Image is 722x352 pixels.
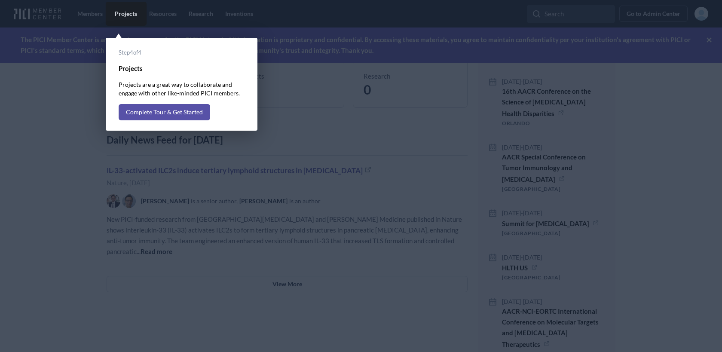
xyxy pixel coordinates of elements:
[119,104,210,120] button: Complete Tour & Get Started
[110,6,142,21] a: Projects
[119,63,245,74] h6: Projects
[119,48,245,57] span: Step 4 of 4
[119,80,245,98] p: Projects are a great way to collaborate and engage with other like-minded PICI members.
[144,6,182,21] a: Resources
